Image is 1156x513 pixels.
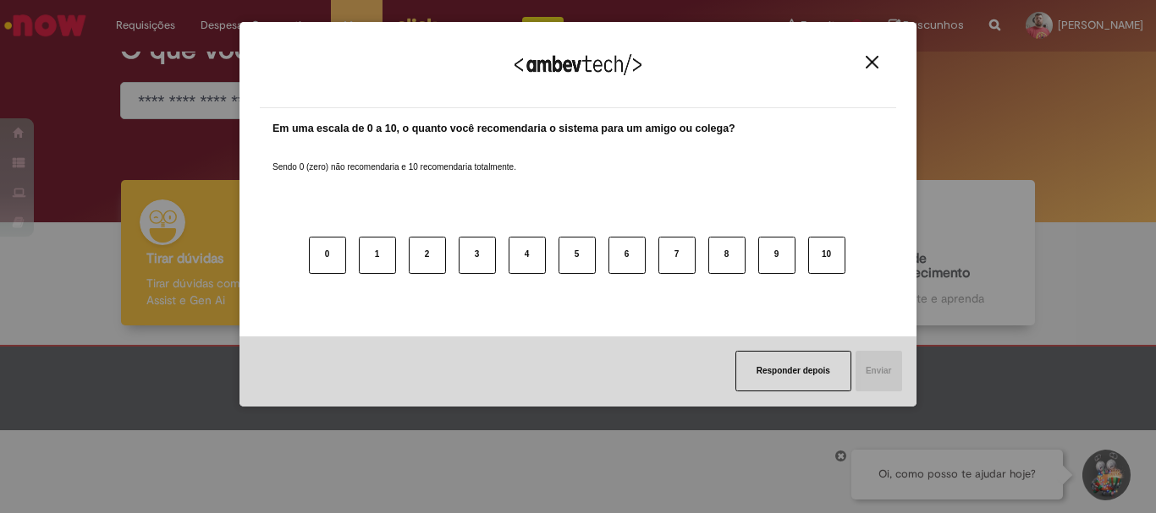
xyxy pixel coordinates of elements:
img: Close [866,56,878,68]
button: Close [861,55,884,69]
button: 4 [509,237,546,274]
button: 5 [559,237,596,274]
button: 1 [359,237,396,274]
button: 0 [309,237,346,274]
button: 3 [459,237,496,274]
label: Sendo 0 (zero) não recomendaria e 10 recomendaria totalmente. [272,141,516,173]
button: 7 [658,237,696,274]
button: 8 [708,237,746,274]
button: 10 [808,237,845,274]
button: 2 [409,237,446,274]
label: Em uma escala de 0 a 10, o quanto você recomendaria o sistema para um amigo ou colega? [272,121,735,137]
img: Logo Ambevtech [515,54,641,75]
button: 6 [608,237,646,274]
button: 9 [758,237,795,274]
button: Responder depois [735,351,851,391]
